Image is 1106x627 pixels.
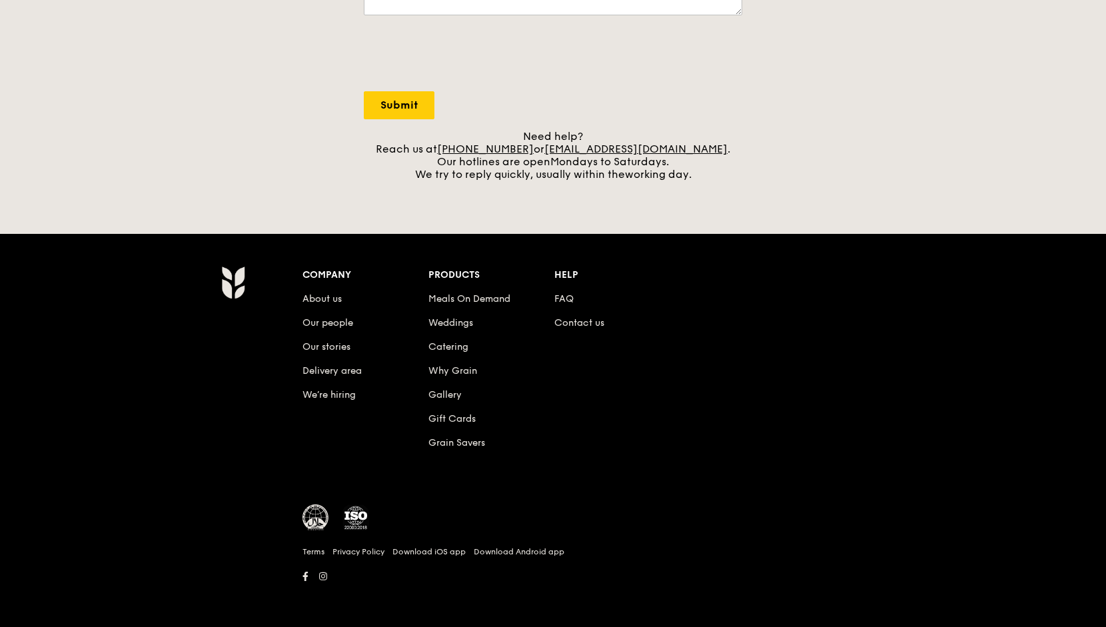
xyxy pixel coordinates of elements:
a: Why Grain [428,365,477,376]
h6: Revision [169,586,937,596]
div: Company [302,266,428,285]
a: [EMAIL_ADDRESS][DOMAIN_NAME] [544,143,728,155]
a: Gallery [428,389,462,400]
a: Our people [302,317,353,328]
input: Submit [364,91,434,119]
img: ISO Certified [342,504,369,531]
a: Gift Cards [428,413,476,424]
a: Download Android app [474,546,564,557]
a: Delivery area [302,365,362,376]
a: Contact us [554,317,604,328]
a: [PHONE_NUMBER] [437,143,534,155]
span: working day. [625,168,692,181]
a: Grain Savers [428,437,485,448]
a: Meals On Demand [428,293,510,305]
a: Weddings [428,317,473,328]
img: MUIS Halal Certified [302,504,329,531]
iframe: reCAPTCHA [364,29,566,81]
div: Products [428,266,554,285]
a: Download iOS app [392,546,466,557]
a: Terms [302,546,324,557]
div: Need help? Reach us at or . Our hotlines are open We try to reply quickly, usually within the [364,130,742,181]
a: Our stories [302,341,350,352]
a: Catering [428,341,468,352]
a: Privacy Policy [332,546,384,557]
a: FAQ [554,293,574,305]
a: About us [302,293,342,305]
img: Grain [221,266,245,299]
span: Mondays to Saturdays. [550,155,669,168]
a: We’re hiring [302,389,356,400]
div: Help [554,266,680,285]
